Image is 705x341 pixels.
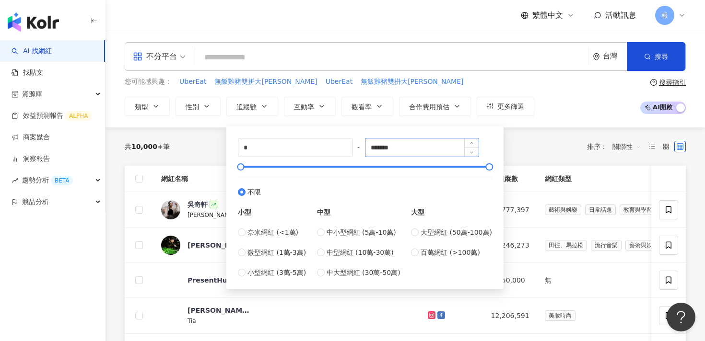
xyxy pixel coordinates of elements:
span: 報 [661,10,668,21]
td: 9,650,000 [483,263,537,298]
span: UberEat [326,77,352,87]
span: 藝術與娛樂 [625,240,662,250]
span: appstore [133,52,142,61]
span: 小型網紅 (3萬-5萬) [247,267,306,278]
span: 繁體中文 [532,10,563,21]
a: 效益預測報告ALPHA [12,111,92,121]
span: question-circle [650,79,657,86]
button: 合作費用預估 [399,97,471,116]
a: 找貼文 [12,68,43,78]
span: 中大型網紅 (30萬-50萬) [327,267,400,278]
span: [PERSON_NAME] [188,212,235,218]
span: down [470,151,473,154]
span: 流行音樂 [591,240,622,250]
img: KOL Avatar [161,306,180,325]
span: UberEat [179,77,206,87]
span: 美妝時尚 [545,310,576,321]
div: [PERSON_NAME] [PERSON_NAME] [188,240,250,250]
th: 總追蹤數 [483,166,537,192]
a: 商案媒合 [12,133,50,142]
a: KOL Avatar吳奇軒[PERSON_NAME]|奇軒Tricking|tricking_wu [161,200,412,220]
span: 追蹤數 [236,103,257,111]
button: 互動率 [284,97,336,116]
span: Decrease Value [464,148,479,157]
div: 共 筆 [125,143,170,150]
button: 無飯雞豬雙拼大[PERSON_NAME] [214,77,317,87]
span: rise [12,177,18,184]
div: 不分平台 [133,49,177,64]
span: 類型 [135,103,148,111]
div: 中型 [317,207,400,217]
span: 不限 [247,187,261,197]
span: 藝術與娛樂 [545,205,581,215]
img: KOL Avatar [161,236,180,255]
img: KOL Avatar [161,200,180,219]
span: 大型網紅 (50萬-100萬) [421,227,492,238]
td: 18,246,273 [483,228,537,263]
span: 觀看率 [352,103,372,111]
td: 12,206,591 [483,298,537,334]
div: 大型 [411,207,492,217]
span: 性別 [186,103,199,111]
span: 您可能感興趣： [125,77,172,87]
iframe: Help Scout Beacon - Open [667,303,695,331]
span: 合作費用預估 [409,103,449,111]
span: up [470,141,473,145]
img: logo [8,12,59,32]
span: 奈米網紅 (<1萬) [247,227,298,238]
div: 吳奇軒 [188,200,208,209]
span: Tia [188,318,196,324]
span: environment [593,53,600,60]
button: 無飯雞豬雙拼大[PERSON_NAME] [360,77,464,87]
th: 網紅名稱 [153,166,420,192]
div: [PERSON_NAME] [188,306,250,315]
a: searchAI 找網紅 [12,46,52,56]
a: KOL Avatar[PERSON_NAME] [PERSON_NAME] [161,236,412,255]
span: 田徑、馬拉松 [545,240,587,250]
span: 日常話題 [585,205,616,215]
span: 競品分析 [22,191,49,213]
span: 10,000+ [131,143,163,150]
div: 小型 [238,207,306,217]
span: 搜尋 [655,53,668,60]
button: 觀看率 [341,97,393,116]
span: 關聯性 [612,139,641,154]
div: 排序： [587,139,646,154]
div: PresentHunt [188,275,235,285]
span: 百萬網紅 (>100萬) [421,247,480,258]
span: 微型網紅 (1萬-3萬) [247,247,306,258]
button: 性別 [176,97,221,116]
span: 趨勢分析 [22,170,73,191]
span: 更多篩選 [497,102,524,110]
button: UberEat [179,77,207,87]
button: 更多篩選 [477,97,534,116]
a: 洞察報告 [12,154,50,164]
div: 台灣 [603,52,627,60]
span: 教育與學習 [620,205,656,215]
span: 中型網紅 (10萬-30萬) [327,247,394,258]
a: KOL Avatar[PERSON_NAME]Tia [161,306,412,326]
span: 互動率 [294,103,314,111]
button: 類型 [125,97,170,116]
span: 中小型網紅 (5萬-10萬) [327,227,396,238]
td: 20,777,397 [483,192,537,228]
button: UberEat [325,77,353,87]
span: 資源庫 [22,83,42,105]
span: 無飯雞豬雙拼大[PERSON_NAME] [361,77,463,87]
img: KOL Avatar [161,271,180,290]
button: 搜尋 [627,42,685,71]
span: Increase Value [464,138,479,148]
div: BETA [51,176,73,185]
span: - [352,142,365,152]
a: KOL AvatarPresentHunt [161,271,412,290]
div: 搜尋指引 [659,79,686,86]
span: 活動訊息 [605,11,636,20]
button: 追蹤數 [226,97,278,116]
